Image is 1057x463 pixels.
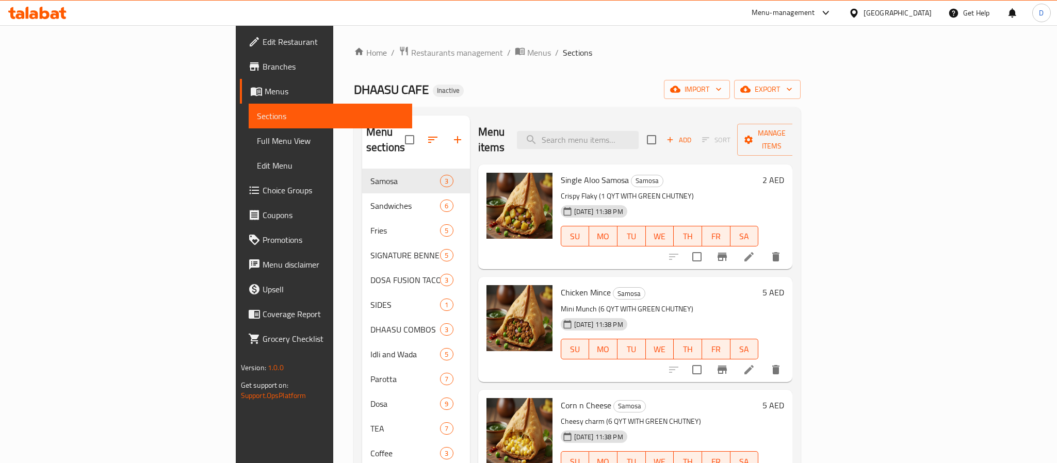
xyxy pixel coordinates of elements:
[631,175,663,187] span: Samosa
[249,104,412,128] a: Sections
[263,209,404,221] span: Coupons
[563,46,592,59] span: Sections
[678,229,698,244] span: TH
[589,339,617,359] button: MO
[561,172,629,188] span: Single Aloo Samosa
[441,424,452,434] span: 7
[441,201,452,211] span: 6
[362,169,470,193] div: Samosa3
[370,398,440,410] span: Dosa
[370,323,440,336] div: DHAASU COMBOS
[362,317,470,342] div: DHAASU COMBOS3
[662,132,695,148] span: Add item
[762,285,784,300] h6: 5 AED
[763,244,788,269] button: delete
[486,173,552,239] img: Single Aloo Samosa
[362,218,470,243] div: Fries5
[762,398,784,412] h6: 5 AED
[240,302,412,326] a: Coverage Report
[763,357,788,382] button: delete
[734,80,801,99] button: export
[411,46,503,59] span: Restaurants management
[241,378,288,392] span: Get support on:
[263,258,404,271] span: Menu disclaimer
[593,229,613,244] span: MO
[735,229,755,244] span: SA
[370,249,440,261] div: SIGNATURE BENNE DOSA SPECIALS
[613,400,646,412] div: Samosa
[362,268,470,292] div: DOSA FUSION TACOS & WRAPS3
[706,342,726,357] span: FR
[440,348,453,360] div: items
[622,229,642,244] span: TU
[240,227,412,252] a: Promotions
[440,422,453,435] div: items
[1039,7,1044,19] span: D
[565,342,586,357] span: SU
[440,249,453,261] div: items
[614,400,645,412] span: Samosa
[565,229,586,244] span: SU
[257,110,404,122] span: Sections
[561,339,590,359] button: SU
[646,339,674,359] button: WE
[650,229,670,244] span: WE
[622,342,642,357] span: TU
[257,135,404,147] span: Full Menu View
[478,124,505,155] h2: Menu items
[589,226,617,246] button: MO
[440,274,453,286] div: items
[561,398,611,413] span: Corn n Cheese
[686,246,708,268] span: Select to update
[686,359,708,381] span: Select to update
[570,432,627,442] span: [DATE] 11:38 PM
[263,234,404,246] span: Promotions
[370,373,440,385] div: Parotta
[613,287,645,300] div: Samosa
[362,391,470,416] div: Dosa9
[441,300,452,310] span: 1
[370,348,440,360] span: Idli and Wada
[399,46,503,59] a: Restaurants management
[440,323,453,336] div: items
[433,85,464,97] div: Inactive
[240,79,412,104] a: Menus
[695,132,737,148] span: Select section first
[420,127,445,152] span: Sort sections
[561,285,611,300] span: Chicken Mince
[240,326,412,351] a: Grocery Checklist
[370,447,440,459] div: Coffee
[362,193,470,218] div: Sandwiches6
[265,85,404,97] span: Menus
[440,224,453,237] div: items
[441,350,452,359] span: 5
[441,275,452,285] span: 3
[742,83,792,96] span: export
[441,399,452,409] span: 9
[354,46,801,59] nav: breadcrumb
[646,226,674,246] button: WE
[441,226,452,236] span: 5
[440,373,453,385] div: items
[674,226,702,246] button: TH
[570,207,627,217] span: [DATE] 11:38 PM
[441,449,452,458] span: 3
[257,159,404,172] span: Edit Menu
[263,308,404,320] span: Coverage Report
[706,229,726,244] span: FR
[240,203,412,227] a: Coupons
[743,363,755,376] a: Edit menu item
[362,367,470,391] div: Parotta7
[440,447,453,459] div: items
[433,86,464,95] span: Inactive
[370,200,440,212] span: Sandwiches
[241,361,266,374] span: Version:
[370,422,440,435] span: TEA
[249,153,412,178] a: Edit Menu
[441,251,452,260] span: 5
[370,274,440,286] span: DOSA FUSION TACOS & WRAPS
[561,226,590,246] button: SU
[268,361,284,374] span: 1.0.0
